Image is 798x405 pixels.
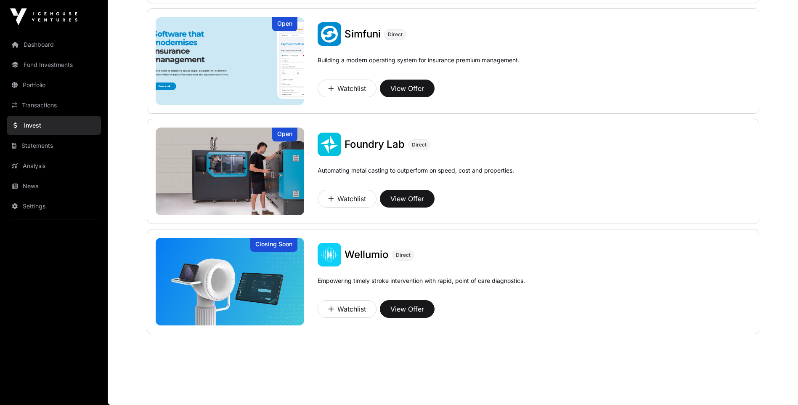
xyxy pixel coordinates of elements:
[345,248,389,261] a: Wellumio
[380,80,435,97] button: View Offer
[318,243,341,266] img: Wellumio
[318,277,525,297] p: Empowering timely stroke intervention with rapid, point of care diagnostics.
[7,136,101,155] a: Statements
[396,252,411,258] span: Direct
[250,238,297,252] div: Closing Soon
[7,76,101,94] a: Portfolio
[156,17,305,105] a: SimfuniOpen
[7,96,101,115] a: Transactions
[156,128,305,215] img: Foundry Lab
[756,365,798,405] iframe: Chat Widget
[318,133,341,156] img: Foundry Lab
[318,300,376,318] button: Watchlist
[412,141,427,148] span: Direct
[7,197,101,216] a: Settings
[318,190,376,208] button: Watchlist
[272,17,297,31] div: Open
[318,22,341,46] img: Simfuni
[388,31,403,38] span: Direct
[7,177,101,195] a: News
[345,27,381,41] a: Simfuni
[10,8,77,25] img: Icehouse Ventures Logo
[345,28,381,40] span: Simfuni
[318,56,520,76] p: Building a modern operating system for insurance premium management.
[380,190,435,208] button: View Offer
[380,300,435,318] button: View Offer
[7,157,101,175] a: Analysis
[7,116,101,135] a: Invest
[156,238,305,325] img: Wellumio
[156,17,305,105] img: Simfuni
[345,138,405,150] span: Foundry Lab
[345,138,405,151] a: Foundry Lab
[272,128,297,141] div: Open
[7,56,101,74] a: Fund Investments
[318,80,376,97] button: Watchlist
[156,128,305,215] a: Foundry LabOpen
[7,35,101,54] a: Dashboard
[318,166,514,187] p: Automating metal casting to outperform on speed, cost and properties.
[156,238,305,325] a: WellumioClosing Soon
